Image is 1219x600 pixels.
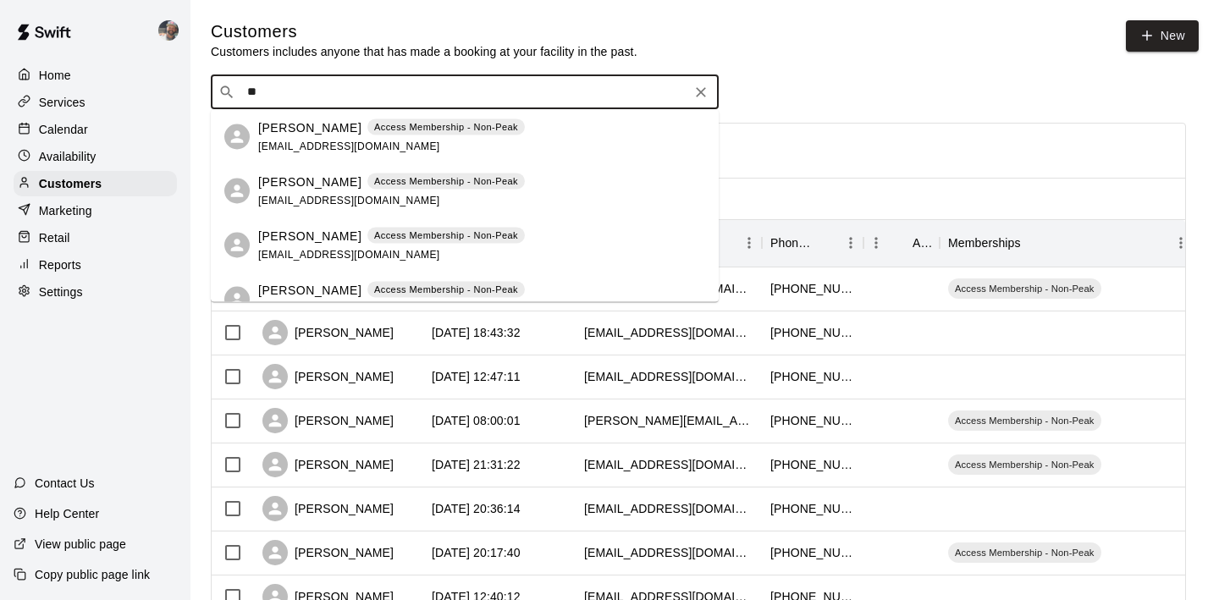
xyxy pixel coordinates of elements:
[584,500,753,517] div: amaldonado013@gmail.com
[770,324,855,341] div: +18304869896
[584,412,753,429] div: bret.hackett@gmail.com
[39,121,88,138] p: Calendar
[913,219,931,267] div: Age
[262,452,394,477] div: [PERSON_NAME]
[948,278,1101,299] div: Access Membership - Non-Peak
[158,20,179,41] img: Trent Hadley
[39,283,83,300] p: Settings
[948,542,1101,563] div: Access Membership - Non-Peak
[39,202,92,219] p: Marketing
[770,280,855,297] div: +19729795512
[35,475,95,492] p: Contact Us
[940,219,1194,267] div: Memberships
[770,456,855,473] div: +18177275354
[35,505,99,522] p: Help Center
[258,248,440,260] span: [EMAIL_ADDRESS][DOMAIN_NAME]
[14,198,177,223] a: Marketing
[14,279,177,305] a: Settings
[689,80,713,104] button: Clear
[35,536,126,553] p: View public page
[863,219,940,267] div: Age
[432,500,521,517] div: 2025-08-10 20:36:14
[14,225,177,250] a: Retail
[948,458,1101,471] span: Access Membership - Non-Peak
[584,324,753,341] div: carter1124@gmail.com
[39,148,97,165] p: Availability
[374,174,518,189] p: Access Membership - Non-Peak
[14,252,177,278] a: Reports
[584,368,753,385] div: cassie.thompson15@gmail.com
[39,256,81,273] p: Reports
[576,219,762,267] div: Email
[889,231,913,255] button: Sort
[863,230,889,256] button: Menu
[258,173,361,190] p: [PERSON_NAME]
[262,320,394,345] div: [PERSON_NAME]
[1126,20,1199,52] a: New
[770,219,814,267] div: Phone Number
[838,230,863,256] button: Menu
[736,230,762,256] button: Menu
[262,364,394,389] div: [PERSON_NAME]
[948,282,1101,295] span: Access Membership - Non-Peak
[224,124,250,150] div: Zachary Snell
[584,544,753,561] div: bcaldwell@gmcivil.com
[258,227,361,245] p: [PERSON_NAME]
[224,179,250,204] div: Morgan Snell
[39,229,70,246] p: Retail
[155,14,190,47] div: Trent Hadley
[258,140,440,151] span: [EMAIL_ADDRESS][DOMAIN_NAME]
[432,324,521,341] div: 2025-08-12 18:43:32
[770,368,855,385] div: +18179664686
[770,500,855,517] div: +14692334381
[14,144,177,169] a: Availability
[258,281,361,299] p: [PERSON_NAME]
[224,233,250,258] div: Greyson Snell
[432,368,521,385] div: 2025-08-12 12:47:11
[762,219,863,267] div: Phone Number
[262,496,394,521] div: [PERSON_NAME]
[770,412,855,429] div: +16825517646
[211,43,637,60] p: Customers includes anyone that has made a booking at your facility in the past.
[1021,231,1045,255] button: Sort
[14,63,177,88] a: Home
[39,175,102,192] p: Customers
[211,20,637,43] h5: Customers
[258,118,361,136] p: [PERSON_NAME]
[814,231,838,255] button: Sort
[35,566,150,583] p: Copy public page link
[948,546,1101,559] span: Access Membership - Non-Peak
[374,120,518,135] p: Access Membership - Non-Peak
[432,412,521,429] div: 2025-08-11 08:00:01
[258,194,440,206] span: [EMAIL_ADDRESS][DOMAIN_NAME]
[432,456,521,473] div: 2025-08-10 21:31:22
[1168,230,1194,256] button: Menu
[584,456,753,473] div: mandylovedavis@gmail.com
[39,94,85,111] p: Services
[14,90,177,115] a: Services
[948,219,1021,267] div: Memberships
[224,287,250,312] div: Landyn Snell
[432,544,521,561] div: 2025-08-10 20:17:40
[262,408,394,433] div: [PERSON_NAME]
[374,228,518,243] p: Access Membership - Non-Peak
[211,75,719,109] div: Search customers by name or email
[262,540,394,565] div: [PERSON_NAME]
[770,544,855,561] div: +17656237487
[948,410,1101,431] div: Access Membership - Non-Peak
[14,117,177,142] a: Calendar
[948,414,1101,427] span: Access Membership - Non-Peak
[374,283,518,297] p: Access Membership - Non-Peak
[14,171,177,196] a: Customers
[39,67,71,84] p: Home
[948,454,1101,475] div: Access Membership - Non-Peak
